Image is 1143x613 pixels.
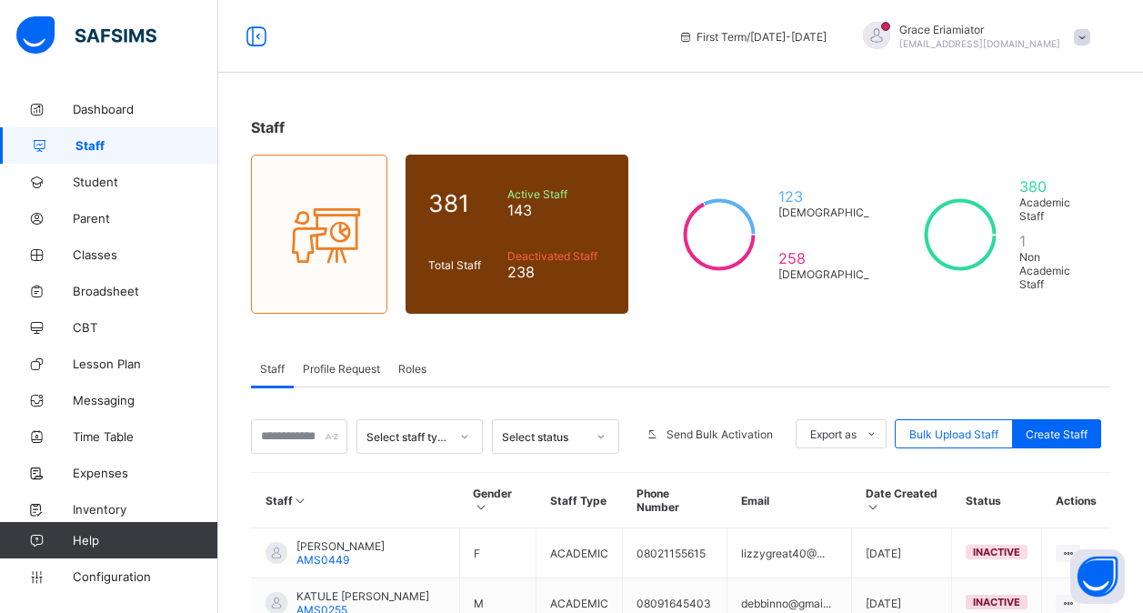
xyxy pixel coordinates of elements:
[366,430,450,444] div: Select staff type
[473,500,488,514] i: Sort in Ascending Order
[73,569,217,584] span: Configuration
[1026,427,1088,441] span: Create Staff
[459,528,536,578] td: F
[73,357,218,371] span: Lesson Plan
[1019,232,1088,250] span: 1
[73,102,218,116] span: Dashboard
[293,494,308,507] i: Sort in Ascending Order
[507,201,606,219] span: 143
[73,211,218,226] span: Parent
[536,528,623,578] td: ACADEMIC
[778,249,900,267] span: 258
[75,138,218,153] span: Staff
[899,23,1060,36] span: Grace Eriamiator
[1019,177,1088,196] span: 380
[507,187,606,201] span: Active Staff
[252,473,460,528] th: Staff
[727,528,852,578] td: lizzygreat40@...
[810,427,857,441] span: Export as
[973,546,1020,558] span: inactive
[507,263,606,281] span: 238
[845,22,1099,52] div: GraceEriamiator
[973,596,1020,608] span: inactive
[73,393,218,407] span: Messaging
[73,429,218,444] span: Time Table
[251,118,285,136] span: Staff
[260,362,285,376] span: Staff
[398,362,426,376] span: Roles
[296,589,429,603] span: KATULE [PERSON_NAME]
[16,16,156,55] img: safsims
[1019,250,1088,291] span: Non Academic Staff
[623,528,727,578] td: 08021155615
[866,500,881,514] i: Sort in Ascending Order
[852,473,952,528] th: Date Created
[952,473,1042,528] th: Status
[1070,549,1125,604] button: Open asap
[303,362,380,376] span: Profile Request
[428,189,498,217] span: 381
[667,427,773,441] span: Send Bulk Activation
[73,502,218,517] span: Inventory
[296,553,349,567] span: AMS0449
[909,427,998,441] span: Bulk Upload Staff
[899,38,1060,49] span: [EMAIL_ADDRESS][DOMAIN_NAME]
[536,473,623,528] th: Staff Type
[852,528,952,578] td: [DATE]
[73,320,218,335] span: CBT
[73,284,218,298] span: Broadsheet
[507,249,606,263] span: Deactivated Staff
[73,247,218,262] span: Classes
[778,267,900,281] span: [DEMOGRAPHIC_DATA]
[1019,196,1088,223] span: Academic Staff
[727,473,852,528] th: Email
[73,466,218,480] span: Expenses
[73,175,218,189] span: Student
[623,473,727,528] th: Phone Number
[296,539,385,553] span: [PERSON_NAME]
[459,473,536,528] th: Gender
[502,430,586,444] div: Select status
[778,187,900,206] span: 123
[424,254,503,276] div: Total Staff
[73,533,217,548] span: Help
[778,206,900,219] span: [DEMOGRAPHIC_DATA]
[1042,473,1110,528] th: Actions
[678,30,827,44] span: session/term information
